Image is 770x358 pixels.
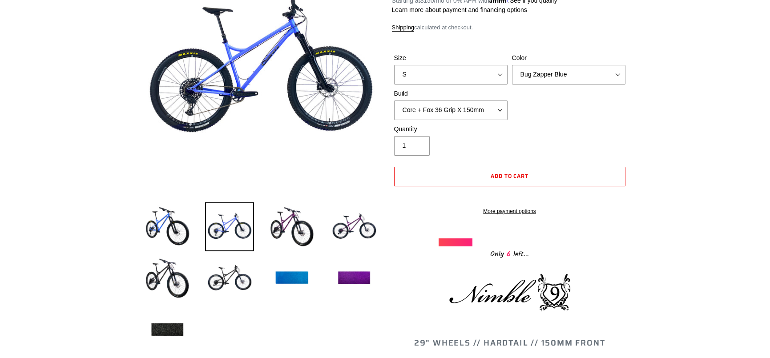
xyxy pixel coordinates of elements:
img: Load image into Gallery viewer, NIMBLE 9 - Complete Bike [143,202,192,251]
img: Load image into Gallery viewer, NIMBLE 9 - Complete Bike [143,254,192,303]
span: 6 [504,249,513,260]
img: Load image into Gallery viewer, NIMBLE 9 - Complete Bike [330,202,379,251]
label: Size [394,53,508,63]
button: Add to cart [394,167,625,186]
div: calculated at checkout. [392,23,628,32]
img: Load image into Gallery viewer, NIMBLE 9 - Complete Bike [330,254,379,303]
span: 29" WHEELS // HARDTAIL // 150MM FRONT [414,337,605,349]
img: Load image into Gallery viewer, NIMBLE 9 - Complete Bike [143,306,192,354]
img: Load image into Gallery viewer, NIMBLE 9 - Complete Bike [205,254,254,303]
label: Color [512,53,625,63]
img: Load image into Gallery viewer, NIMBLE 9 - Complete Bike [267,202,316,251]
span: Add to cart [491,172,529,180]
a: Learn more about payment and financing options [392,6,527,13]
img: Load image into Gallery viewer, NIMBLE 9 - Complete Bike [267,254,316,303]
a: More payment options [394,207,625,215]
label: Quantity [394,125,508,134]
img: Load image into Gallery viewer, NIMBLE 9 - Complete Bike [205,202,254,251]
a: Shipping [392,24,415,32]
div: Only left... [439,246,581,260]
label: Build [394,89,508,98]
